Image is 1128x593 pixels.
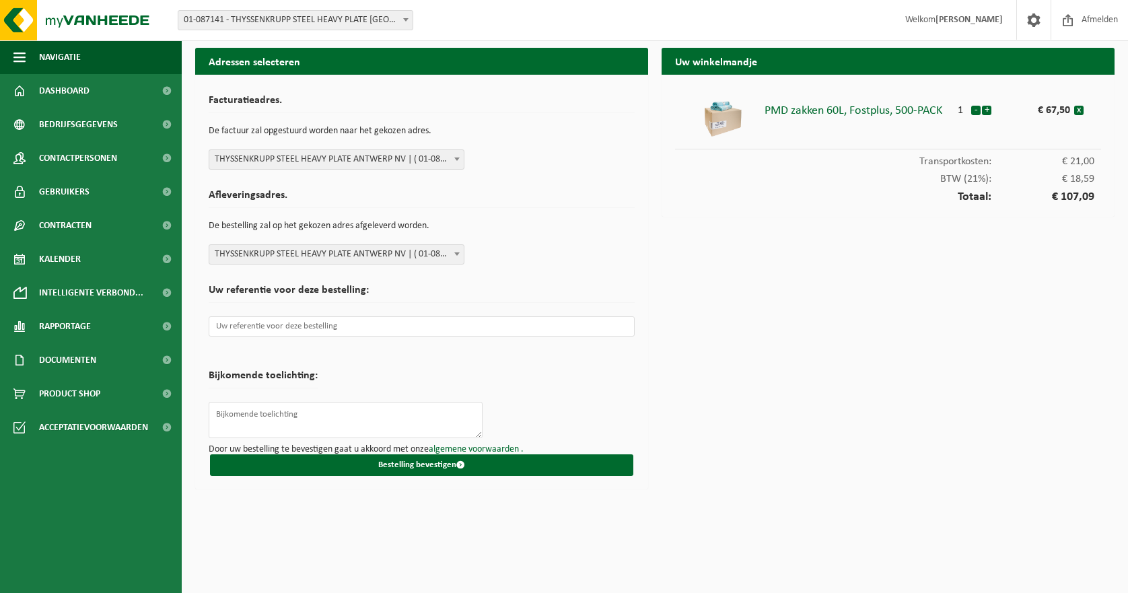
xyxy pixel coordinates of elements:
[991,156,1094,167] span: € 21,00
[675,167,1101,184] div: BTW (21%):
[209,215,635,238] p: De bestelling zal op het gekozen adres afgeleverd worden.
[39,242,81,276] span: Kalender
[982,106,991,115] button: +
[178,11,413,30] span: 01-087141 - THYSSENKRUPP STEEL HEAVY PLATE ANTWERP NV - ANTWERPEN
[39,141,117,175] span: Contactpersonen
[195,48,648,74] h2: Adressen selecteren
[209,285,635,303] h2: Uw referentie voor deze bestelling:
[39,276,143,310] span: Intelligente verbond...
[675,149,1101,167] div: Transportkosten:
[675,184,1101,203] div: Totaal:
[765,98,950,117] div: PMD zakken 60L, Fostplus, 500-PACK
[209,149,464,170] span: THYSSENKRUPP STEEL HEAVY PLATE ANTWERP NV | ( 01-087141 ) | VRIESKAAI 42, 2030 ANTWERPEN | 0899.1...
[39,74,90,108] span: Dashboard
[39,108,118,141] span: Bedrijfsgegevens
[209,445,635,454] p: Door uw bestelling te bevestigen gaat u akkoord met onze
[209,120,635,143] p: De factuur zal opgestuurd worden naar het gekozen adres.
[429,444,524,454] a: algemene voorwaarden .
[39,343,96,377] span: Documenten
[39,377,100,411] span: Product Shop
[703,98,743,139] img: 01-000493
[950,98,971,116] div: 1
[209,95,635,113] h2: Facturatieadres.
[209,370,318,388] h2: Bijkomende toelichting:
[39,411,148,444] span: Acceptatievoorwaarden
[991,191,1094,203] span: € 107,09
[39,209,92,242] span: Contracten
[178,10,413,30] span: 01-087141 - THYSSENKRUPP STEEL HEAVY PLATE ANTWERP NV - ANTWERPEN
[39,40,81,74] span: Navigatie
[210,454,633,476] button: Bestelling bevestigen
[39,175,90,209] span: Gebruikers
[209,150,464,169] span: THYSSENKRUPP STEEL HEAVY PLATE ANTWERP NV | ( 01-087141 ) | VRIESKAAI 42, 2030 ANTWERPEN | 0899.1...
[39,310,91,343] span: Rapportage
[209,244,464,265] span: THYSSENKRUPP STEEL HEAVY PLATE ANTWERP NV | ( 01-087141 ) | VRIESKAAI 42, 2030 ANTWERPEN | 0899.1...
[991,174,1094,184] span: € 18,59
[209,190,635,208] h2: Afleveringsadres.
[209,316,635,337] input: Uw referentie voor deze bestelling
[1012,98,1073,116] div: € 67,50
[971,106,981,115] button: -
[209,245,464,264] span: THYSSENKRUPP STEEL HEAVY PLATE ANTWERP NV | ( 01-087141 ) | VRIESKAAI 42, 2030 ANTWERPEN | 0899.1...
[936,15,1003,25] strong: [PERSON_NAME]
[662,48,1115,74] h2: Uw winkelmandje
[1074,106,1084,115] button: x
